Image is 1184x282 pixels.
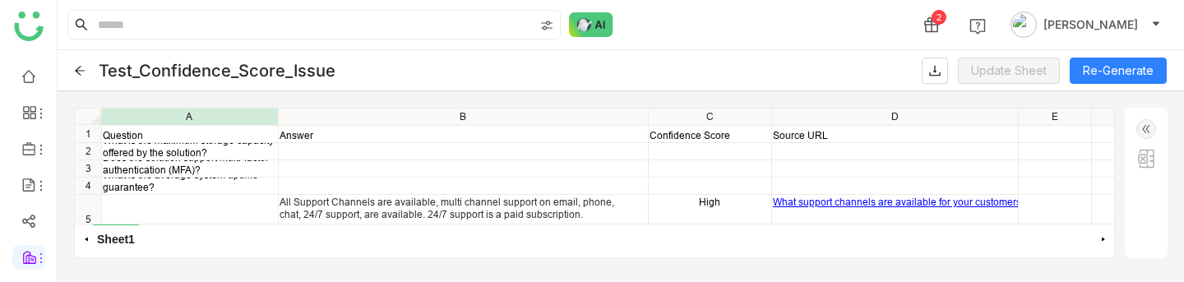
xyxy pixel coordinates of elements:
span: Sheet1 [93,224,139,253]
img: help.svg [969,18,986,35]
div: 2 [932,10,946,25]
span: [PERSON_NAME] [1043,16,1138,34]
button: Re-Generate [1070,58,1167,84]
img: logo [14,12,44,41]
img: avatar [1011,12,1037,38]
img: search-type.svg [540,19,553,32]
div: Test_Confidence_Score_Issue [99,61,335,81]
img: excel.svg [1136,149,1156,169]
button: Update Sheet [958,58,1060,84]
img: ask-buddy-normal.svg [569,12,613,37]
button: [PERSON_NAME] [1007,12,1164,38]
